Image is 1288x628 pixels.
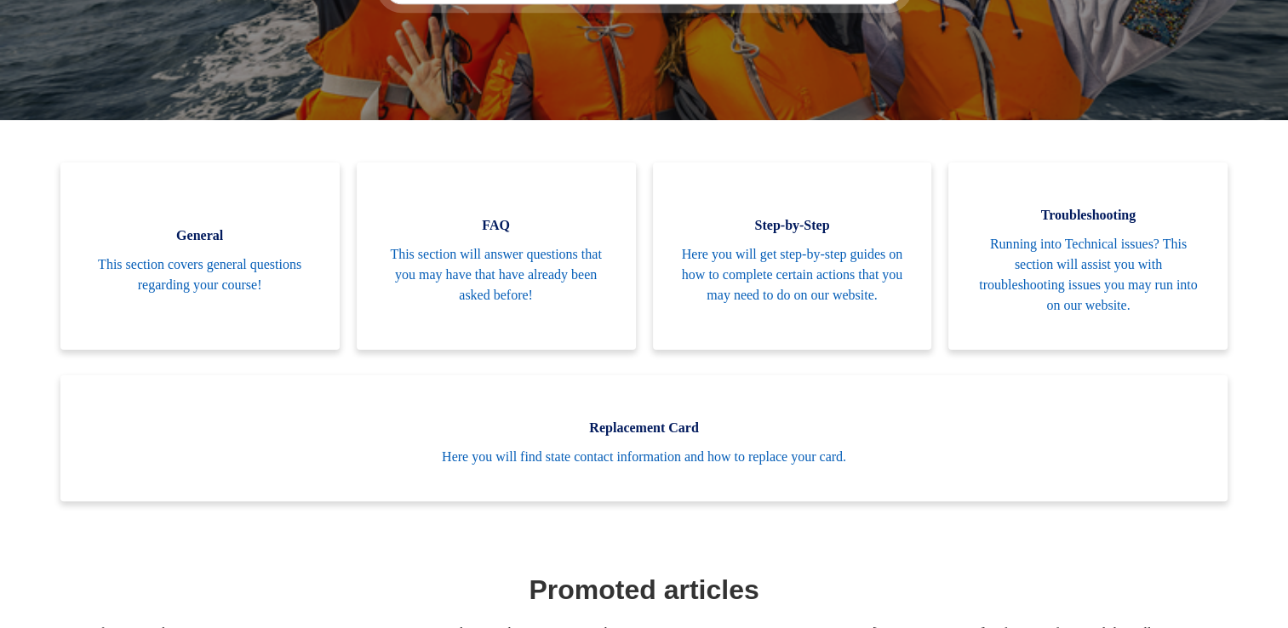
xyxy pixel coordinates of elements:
span: Here you will get step-by-step guides on how to complete certain actions that you may need to do ... [678,244,907,305]
span: This section covers general questions regarding your course! [86,254,314,295]
h1: Promoted articles [65,569,1224,610]
span: Troubleshooting [974,205,1202,226]
span: General [86,226,314,246]
span: This section will answer questions that you may have that have already been asked before! [382,244,610,305]
span: Step-by-Step [678,215,907,236]
a: Step-by-Step Here you will get step-by-step guides on how to complete certain actions that you ma... [653,163,932,350]
span: Replacement Card [86,418,1203,438]
span: Running into Technical issues? This section will assist you with troubleshooting issues you may r... [974,234,1202,316]
span: Here you will find state contact information and how to replace your card. [86,447,1203,467]
a: General This section covers general questions regarding your course! [60,163,340,350]
span: FAQ [382,215,610,236]
a: Troubleshooting Running into Technical issues? This section will assist you with troubleshooting ... [948,163,1228,350]
a: Replacement Card Here you will find state contact information and how to replace your card. [60,375,1228,501]
a: FAQ This section will answer questions that you may have that have already been asked before! [357,163,636,350]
